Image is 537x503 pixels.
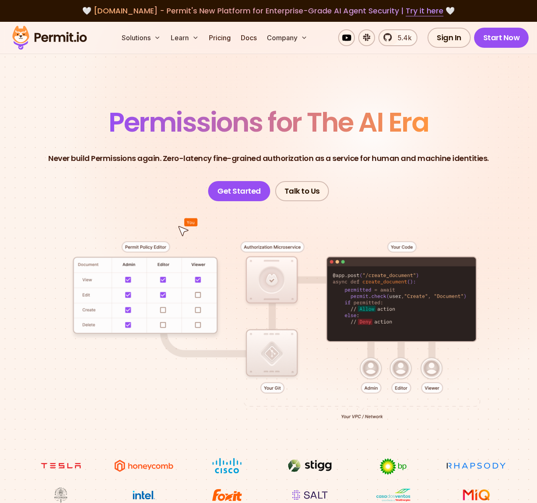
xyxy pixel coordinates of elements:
[362,458,425,475] img: bp
[112,458,175,474] img: Honeycomb
[474,28,529,48] a: Start Now
[94,5,443,16] span: [DOMAIN_NAME] - Permit's New Platform for Enterprise-Grade AI Agent Security |
[112,487,175,503] img: Intel
[362,487,425,503] img: Casa dos Ventos
[428,28,471,48] a: Sign In
[109,104,428,141] span: Permissions for The AI Era
[167,29,202,46] button: Learn
[275,181,329,201] a: Talk to Us
[237,29,260,46] a: Docs
[196,458,258,474] img: Cisco
[196,487,258,503] img: Foxit
[279,458,341,474] img: Stigg
[406,5,443,16] a: Try it here
[378,29,417,46] a: 5.4k
[208,181,270,201] a: Get Started
[29,487,92,503] img: Maricopa County Recorder\'s Office
[20,5,517,17] div: 🤍 🤍
[279,487,341,503] img: salt
[206,29,234,46] a: Pricing
[445,458,508,474] img: Rhapsody Health
[393,33,412,43] span: 5.4k
[448,488,505,502] img: MIQ
[48,153,489,164] p: Never build Permissions again. Zero-latency fine-grained authorization as a service for human and...
[263,29,311,46] button: Company
[29,458,92,474] img: tesla
[118,29,164,46] button: Solutions
[8,23,91,52] img: Permit logo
